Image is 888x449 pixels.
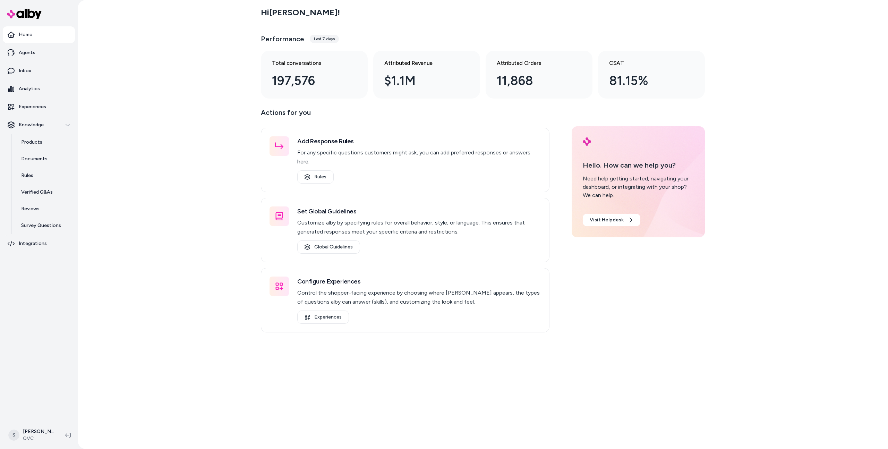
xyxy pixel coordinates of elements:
[19,31,32,38] p: Home
[23,435,54,442] span: QVC
[19,121,44,128] p: Knowledge
[598,51,705,99] a: CSAT 81.15%
[297,277,541,286] h3: Configure Experiences
[21,189,53,196] p: Verified Q&As
[297,240,360,254] a: Global Guidelines
[3,117,75,133] button: Knowledge
[373,51,480,99] a: Attributed Revenue $1.1M
[23,428,54,435] p: [PERSON_NAME]
[14,184,75,201] a: Verified Q&As
[3,26,75,43] a: Home
[19,240,47,247] p: Integrations
[261,107,549,124] p: Actions for you
[14,151,75,167] a: Documents
[261,7,340,18] h2: Hi [PERSON_NAME] !
[272,71,345,90] div: 197,576
[14,217,75,234] a: Survey Questions
[19,103,46,110] p: Experiences
[583,137,591,146] img: alby Logo
[497,71,570,90] div: 11,868
[297,170,334,184] a: Rules
[19,49,35,56] p: Agents
[297,218,541,236] p: Customize alby by specifying rules for overall behavior, style, or language. This ensures that ge...
[21,139,42,146] p: Products
[297,311,349,324] a: Experiences
[297,206,541,216] h3: Set Global Guidelines
[297,136,541,146] h3: Add Response Rules
[261,51,368,99] a: Total conversations 197,576
[19,85,40,92] p: Analytics
[261,34,304,44] h3: Performance
[310,35,339,43] div: Last 7 days
[272,59,345,67] h3: Total conversations
[583,160,694,170] p: Hello. How can we help you?
[297,288,541,306] p: Control the shopper-facing experience by choosing where [PERSON_NAME] appears, the types of quest...
[497,59,570,67] h3: Attributed Orders
[609,71,683,90] div: 81.15%
[21,155,48,162] p: Documents
[3,235,75,252] a: Integrations
[19,67,31,74] p: Inbox
[583,214,640,226] a: Visit Helpdesk
[3,44,75,61] a: Agents
[384,59,458,67] h3: Attributed Revenue
[4,424,60,446] button: S[PERSON_NAME]QVC
[21,205,40,212] p: Reviews
[8,430,19,441] span: S
[21,222,61,229] p: Survey Questions
[583,175,694,200] div: Need help getting started, navigating your dashboard, or integrating with your shop? We can help.
[3,62,75,79] a: Inbox
[384,71,458,90] div: $1.1M
[21,172,33,179] p: Rules
[3,81,75,97] a: Analytics
[7,9,42,19] img: alby Logo
[486,51,592,99] a: Attributed Orders 11,868
[609,59,683,67] h3: CSAT
[14,134,75,151] a: Products
[297,148,541,166] p: For any specific questions customers might ask, you can add preferred responses or answers here.
[14,201,75,217] a: Reviews
[3,99,75,115] a: Experiences
[14,167,75,184] a: Rules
